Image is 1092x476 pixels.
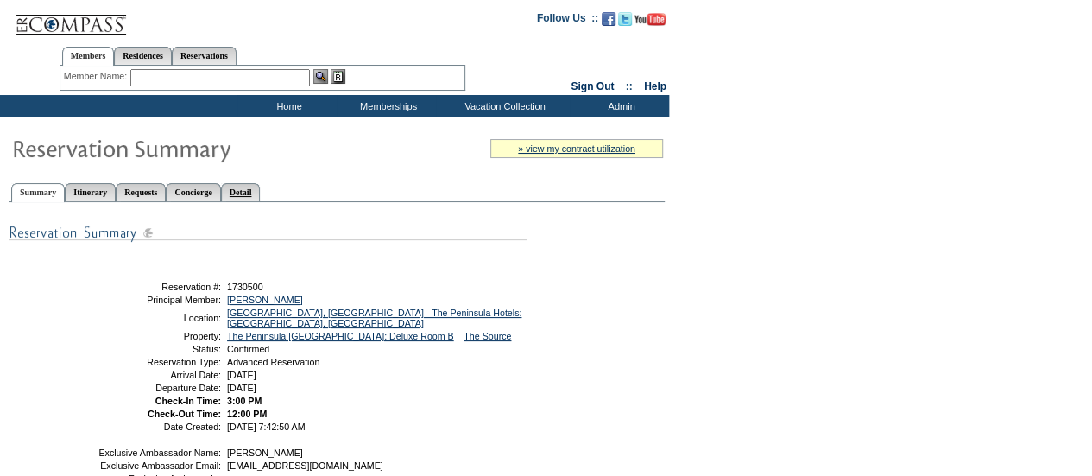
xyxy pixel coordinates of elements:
[227,282,263,292] span: 1730500
[227,344,269,354] span: Confirmed
[98,295,221,305] td: Principal Member:
[11,130,357,165] img: Reservaton Summary
[9,222,527,244] img: subTtlResSummary.gif
[331,69,345,84] img: Reservations
[571,80,614,92] a: Sign Out
[618,12,632,26] img: Follow us on Twitter
[337,95,436,117] td: Memberships
[436,95,570,117] td: Vacation Collection
[98,370,221,380] td: Arrival Date:
[98,344,221,354] td: Status:
[537,10,598,31] td: Follow Us ::
[618,17,632,28] a: Follow us on Twitter
[227,295,303,305] a: [PERSON_NAME]
[155,396,221,406] strong: Check-In Time:
[227,447,303,458] span: [PERSON_NAME]
[227,383,256,393] span: [DATE]
[98,308,221,328] td: Location:
[62,47,115,66] a: Members
[116,183,166,201] a: Requests
[227,396,262,406] span: 3:00 PM
[644,80,666,92] a: Help
[166,183,220,201] a: Concierge
[237,95,337,117] td: Home
[98,383,221,393] td: Departure Date:
[464,331,511,341] a: The Source
[634,13,666,26] img: Subscribe to our YouTube Channel
[221,183,261,201] a: Detail
[227,308,521,328] a: [GEOGRAPHIC_DATA], [GEOGRAPHIC_DATA] - The Peninsula Hotels: [GEOGRAPHIC_DATA], [GEOGRAPHIC_DATA]
[227,460,383,471] span: [EMAIL_ADDRESS][DOMAIN_NAME]
[227,370,256,380] span: [DATE]
[227,422,305,432] span: [DATE] 7:42:50 AM
[227,409,267,419] span: 12:00 PM
[570,95,669,117] td: Admin
[227,331,454,341] a: The Peninsula [GEOGRAPHIC_DATA]: Deluxe Room B
[148,409,221,419] strong: Check-Out Time:
[11,183,65,202] a: Summary
[313,69,328,84] img: View
[172,47,237,65] a: Reservations
[518,143,635,154] a: » view my contract utilization
[98,447,221,458] td: Exclusive Ambassador Name:
[98,460,221,471] td: Exclusive Ambassador Email:
[602,17,615,28] a: Become our fan on Facebook
[602,12,615,26] img: Become our fan on Facebook
[626,80,633,92] span: ::
[98,331,221,341] td: Property:
[227,357,319,367] span: Advanced Reservation
[98,357,221,367] td: Reservation Type:
[98,422,221,432] td: Date Created:
[634,17,666,28] a: Subscribe to our YouTube Channel
[98,282,221,292] td: Reservation #:
[64,69,130,84] div: Member Name:
[65,183,116,201] a: Itinerary
[114,47,172,65] a: Residences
